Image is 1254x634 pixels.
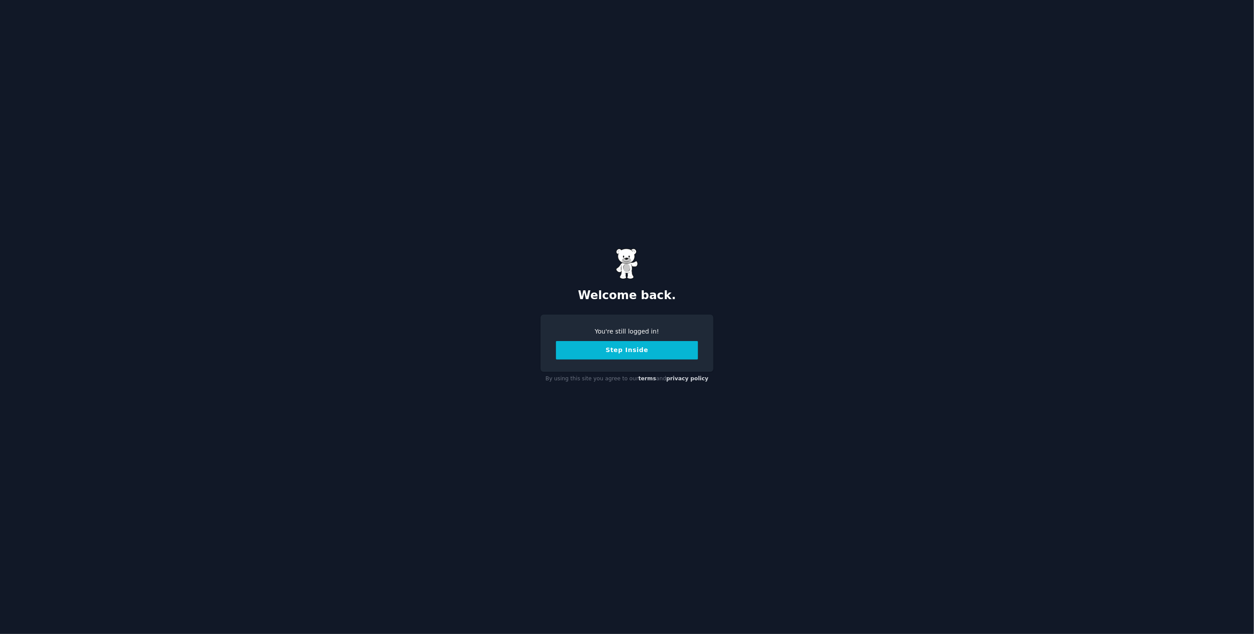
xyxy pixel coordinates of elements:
a: privacy policy [666,375,709,382]
img: Gummy Bear [616,248,638,279]
a: terms [638,375,656,382]
h2: Welcome back. [541,289,713,303]
a: Step Inside [556,346,698,353]
button: Step Inside [556,341,698,360]
div: You're still logged in! [556,327,698,336]
div: By using this site you agree to our and [541,372,713,386]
